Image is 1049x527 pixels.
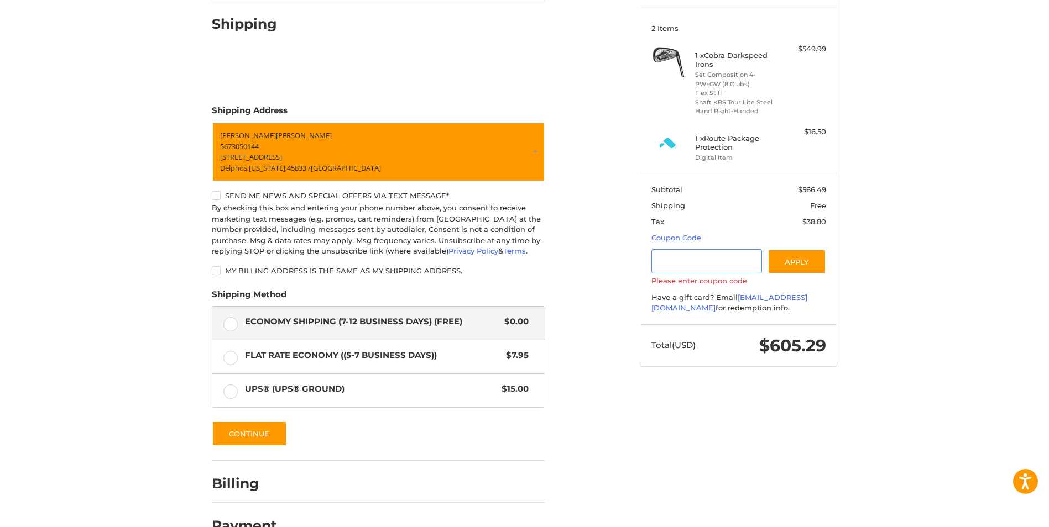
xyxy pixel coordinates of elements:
legend: Shipping Address [212,104,288,122]
span: [US_STATE], [249,162,287,172]
span: Tax [651,217,664,226]
span: [GEOGRAPHIC_DATA] [311,162,381,172]
span: 5673050144 [220,141,259,151]
a: Terms [503,246,526,255]
li: Flex Stiff [695,88,780,98]
span: Economy Shipping (7-12 Business Days) (Free) [245,315,499,328]
span: [STREET_ADDRESS] [220,152,282,162]
label: Please enter coupon code [651,276,826,285]
span: UPS® (UPS® Ground) [245,383,497,396]
a: Privacy Policy [448,246,498,255]
h3: 2 Items [651,24,826,33]
a: Enter or select a different address [212,122,545,182]
span: $0.00 [499,315,529,328]
span: Shipping [651,201,685,210]
span: $566.49 [798,185,826,194]
span: [PERSON_NAME] [220,130,276,140]
div: Have a gift card? Email for redemption info. [651,292,826,314]
span: 45833 / [287,162,311,172]
li: Digital Item [695,153,780,162]
h2: Shipping [212,15,277,33]
span: Free [810,201,826,210]
button: Apply [768,249,826,274]
span: $605.29 [759,335,826,356]
legend: Shipping Method [212,288,286,306]
label: My billing address is the same as my shipping address. [212,266,545,275]
label: Send me news and special offers via text message* [212,191,545,200]
h2: Billing [212,475,276,492]
a: Coupon Code [651,233,701,242]
div: By checking this box and entering your phone number above, you consent to receive marketing text ... [212,203,545,257]
span: Total (USD) [651,340,696,350]
h4: 1 x Route Package Protection [695,134,780,152]
span: $15.00 [496,383,529,396]
input: Gift Certificate or Coupon Code [651,249,763,274]
span: Flat Rate Economy ((5-7 Business Days)) [245,349,501,362]
span: Delphos, [220,162,249,172]
li: Shaft KBS Tour Lite Steel [695,98,780,107]
span: Subtotal [651,185,682,194]
div: $549.99 [782,44,826,55]
div: $16.50 [782,127,826,138]
li: Hand Right-Handed [695,107,780,116]
h4: 1 x Cobra Darkspeed Irons [695,51,780,69]
span: [PERSON_NAME] [276,130,332,140]
span: $7.95 [500,349,529,362]
li: Set Composition 4-PW+GW (8 Clubs) [695,70,780,88]
span: $38.80 [802,217,826,226]
button: Continue [212,421,287,446]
